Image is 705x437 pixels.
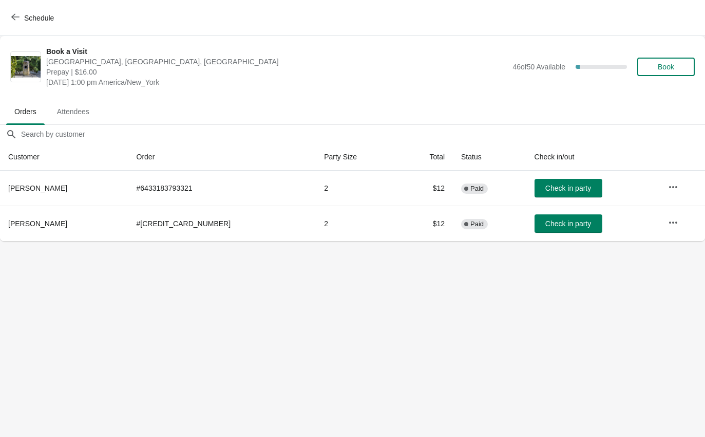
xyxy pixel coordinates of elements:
span: Paid [470,185,484,193]
td: $12 [399,171,453,206]
span: Schedule [24,14,54,22]
span: Book a Visit [46,46,507,57]
span: Attendees [49,102,98,121]
td: # [CREDIT_CARD_NUMBER] [128,206,316,241]
button: Check in party [535,214,602,233]
th: Party Size [316,143,399,171]
button: Book [637,58,695,76]
th: Status [453,143,526,171]
input: Search by customer [21,125,705,143]
td: $12 [399,206,453,241]
button: Check in party [535,179,602,197]
img: Book a Visit [11,56,41,78]
td: 2 [316,206,399,241]
button: Schedule [5,9,62,27]
span: 46 of 50 Available [512,63,565,71]
span: Prepay | $16.00 [46,67,507,77]
span: [DATE] 1:00 pm America/New_York [46,77,507,87]
span: Check in party [545,184,591,192]
span: [PERSON_NAME] [8,184,67,192]
span: [PERSON_NAME] [8,220,67,228]
th: Order [128,143,316,171]
td: # 6433183793321 [128,171,316,206]
th: Check in/out [526,143,660,171]
span: Book [658,63,674,71]
span: Orders [6,102,45,121]
span: Check in party [545,220,591,228]
span: Paid [470,220,484,228]
span: [GEOGRAPHIC_DATA], [GEOGRAPHIC_DATA], [GEOGRAPHIC_DATA] [46,57,507,67]
th: Total [399,143,453,171]
td: 2 [316,171,399,206]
